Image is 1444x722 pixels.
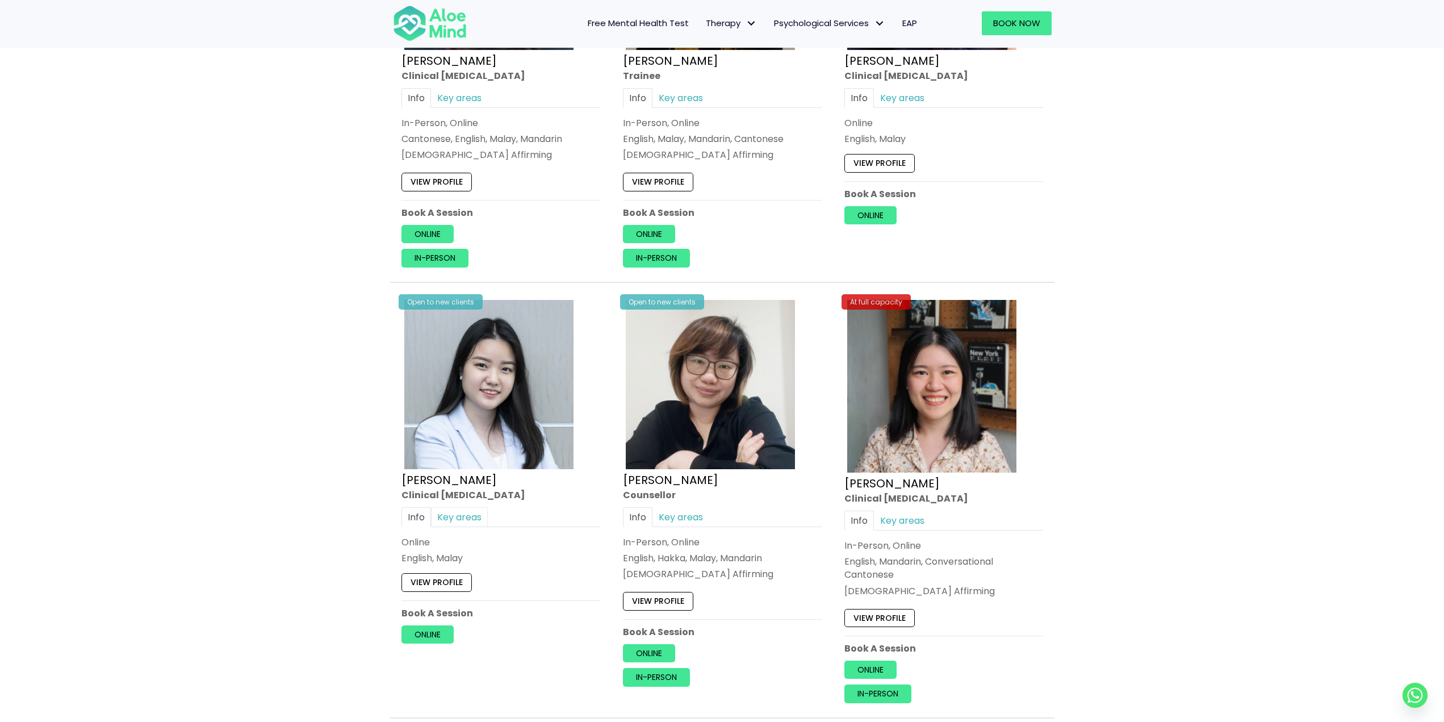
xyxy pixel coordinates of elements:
[393,5,467,42] img: Aloe mind Logo
[623,116,822,130] div: In-Person, Online
[652,507,709,527] a: Key areas
[401,173,472,191] a: View profile
[844,539,1043,552] div: In-Person, Online
[623,536,822,549] div: In-Person, Online
[743,15,760,32] span: Therapy: submenu
[431,88,488,108] a: Key areas
[1403,683,1428,708] a: Whatsapp
[847,300,1016,473] img: Chen-Wen-profile-photo
[844,555,1043,581] p: English, Mandarin, Conversational Cantonese
[401,249,468,268] a: In-person
[623,249,690,268] a: In-person
[844,661,897,679] a: Online
[623,625,822,638] p: Book A Session
[844,187,1043,201] p: Book A Session
[623,489,822,502] div: Counsellor
[706,17,757,29] span: Therapy
[623,133,822,146] p: English, Malay, Mandarin, Cantonese
[623,149,822,162] div: [DEMOGRAPHIC_DATA] Affirming
[993,17,1040,29] span: Book Now
[765,11,894,35] a: Psychological ServicesPsychological Services: submenu
[623,567,822,581] div: [DEMOGRAPHIC_DATA] Affirming
[401,472,497,488] a: [PERSON_NAME]
[401,225,454,243] a: Online
[844,133,1043,146] p: English, Malay
[844,116,1043,130] div: Online
[623,173,693,191] a: View profile
[844,609,915,627] a: View profile
[401,607,600,620] p: Book A Session
[620,294,704,310] div: Open to new clients
[431,507,488,527] a: Key areas
[401,625,454,644] a: Online
[401,552,600,565] p: English, Malay
[844,69,1043,82] div: Clinical [MEDICAL_DATA]
[844,206,897,224] a: Online
[844,642,1043,655] p: Book A Session
[623,668,690,686] a: In-person
[401,573,472,591] a: View profile
[774,17,885,29] span: Psychological Services
[623,472,718,488] a: [PERSON_NAME]
[697,11,765,35] a: TherapyTherapy: submenu
[401,88,431,108] a: Info
[401,507,431,527] a: Info
[842,294,911,310] div: At full capacity
[623,53,718,69] a: [PERSON_NAME]
[652,88,709,108] a: Key areas
[874,88,931,108] a: Key areas
[844,475,940,491] a: [PERSON_NAME]
[844,492,1043,505] div: Clinical [MEDICAL_DATA]
[623,592,693,610] a: View profile
[894,11,926,35] a: EAP
[401,536,600,549] div: Online
[623,644,675,662] a: Online
[844,511,874,531] a: Info
[874,511,931,531] a: Key areas
[626,300,795,469] img: Yvonne crop Aloe Mind
[401,149,600,162] div: [DEMOGRAPHIC_DATA] Affirming
[623,225,675,243] a: Online
[623,69,822,82] div: Trainee
[404,300,574,469] img: Yen Li Clinical Psychologist
[401,69,600,82] div: Clinical [MEDICAL_DATA]
[844,53,940,69] a: [PERSON_NAME]
[623,552,822,565] p: English, Hakka, Malay, Mandarin
[401,133,600,146] p: Cantonese, English, Malay, Mandarin
[623,507,652,527] a: Info
[623,88,652,108] a: Info
[579,11,697,35] a: Free Mental Health Test
[401,206,600,219] p: Book A Session
[401,116,600,130] div: In-Person, Online
[588,17,689,29] span: Free Mental Health Test
[902,17,917,29] span: EAP
[844,685,911,703] a: In-person
[401,53,497,69] a: [PERSON_NAME]
[982,11,1052,35] a: Book Now
[844,88,874,108] a: Info
[844,155,915,173] a: View profile
[482,11,926,35] nav: Menu
[399,294,483,310] div: Open to new clients
[623,206,822,219] p: Book A Session
[872,15,888,32] span: Psychological Services: submenu
[844,585,1043,598] div: [DEMOGRAPHIC_DATA] Affirming
[401,489,600,502] div: Clinical [MEDICAL_DATA]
